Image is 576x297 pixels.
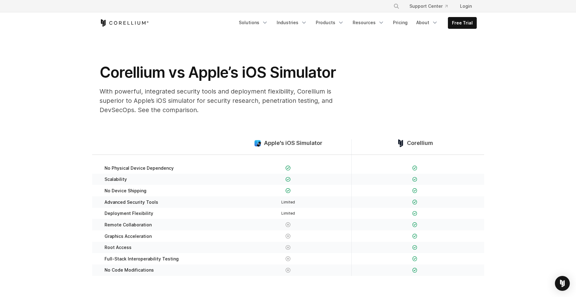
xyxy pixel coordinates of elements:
[312,17,348,28] a: Products
[412,165,417,171] img: Checkmark
[555,276,570,291] div: Open Intercom Messenger
[391,1,402,12] button: Search
[285,188,291,193] img: Checkmark
[285,256,291,261] img: X
[281,200,295,204] span: Limited
[281,211,295,216] span: Limited
[105,267,154,273] span: No Code Modifications
[285,165,291,171] img: Checkmark
[412,256,417,261] img: Checkmark
[412,234,417,239] img: Checkmark
[105,165,174,171] span: No Physical Device Dependency
[235,17,477,29] div: Navigation Menu
[386,1,477,12] div: Navigation Menu
[412,177,417,182] img: Checkmark
[412,188,417,193] img: Checkmark
[285,222,291,227] img: X
[105,222,152,228] span: Remote Collaboration
[105,256,179,262] span: Full-Stack Interoperability Testing
[105,199,158,205] span: Advanced Security Tools
[412,245,417,250] img: Checkmark
[389,17,411,28] a: Pricing
[273,17,311,28] a: Industries
[412,211,417,216] img: Checkmark
[412,222,417,227] img: Checkmark
[455,1,477,12] a: Login
[100,63,348,82] h1: Corellium vs Apple’s iOS Simulator
[285,234,291,239] img: X
[105,177,127,182] span: Scalability
[285,245,291,250] img: X
[235,17,272,28] a: Solutions
[105,234,152,239] span: Graphics Acceleration
[264,140,322,147] span: Apple's iOS Simulator
[407,140,433,147] span: Corellium
[349,17,388,28] a: Resources
[100,87,348,115] p: With powerful, integrated security tools and deployment flexibility, Corellium is superior to App...
[105,188,146,194] span: No Device Shipping
[105,211,153,216] span: Deployment Flexibility
[285,268,291,273] img: X
[100,19,149,27] a: Corellium Home
[448,17,476,28] a: Free Trial
[285,177,291,182] img: Checkmark
[413,17,442,28] a: About
[105,245,132,250] span: Root Access
[254,139,261,147] img: compare_ios-simulator--large
[412,199,417,205] img: Checkmark
[412,268,417,273] img: Checkmark
[404,1,453,12] a: Support Center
